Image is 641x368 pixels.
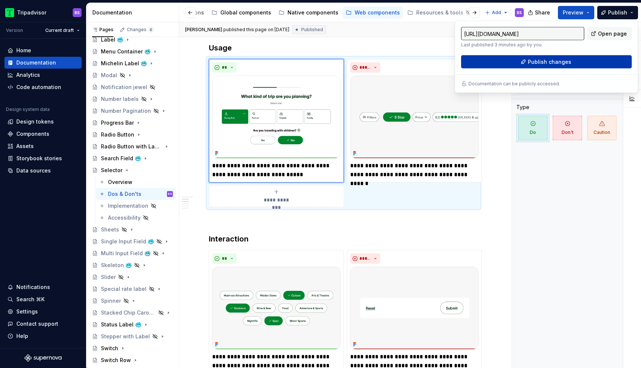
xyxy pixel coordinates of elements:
[516,114,549,142] button: Do
[517,10,522,16] div: BS
[6,27,23,33] div: Version
[89,34,176,46] a: Label 🥶
[6,106,50,112] div: Design system data
[598,30,627,37] span: Open page
[4,165,82,177] a: Data sources
[4,140,82,152] a: Assets
[101,321,141,328] div: Status Label 🥶
[101,262,132,269] div: Skeleton 🥶
[4,306,82,318] a: Settings
[101,107,151,115] div: Number Pagination
[16,332,28,340] div: Help
[585,114,618,142] button: Caution
[301,27,323,33] span: Published
[89,236,176,247] a: Single Input Field 🥶
[89,46,176,57] a: Menu Container 🥶
[276,7,341,19] a: Native components
[212,267,341,349] img: 00b80e6c-688d-46df-bff5-9b506d99e303.png
[553,116,582,140] span: Don't
[148,27,154,33] span: 6
[101,297,121,305] div: Spinner
[101,131,134,138] div: Radio Button
[75,10,80,16] div: BS
[5,8,14,17] img: 0ed0e8b8-9446-497d-bad0-376821b19aa5.png
[101,356,131,364] div: Switch Row
[108,178,132,186] div: Overview
[101,48,151,55] div: Menu Container 🥶
[127,27,154,33] div: Changes
[101,36,123,43] div: Label 🥶
[101,60,147,67] div: Michelin Label 🥶
[461,42,584,48] p: Last published 3 minutes ago by you.
[518,116,548,140] span: Do
[96,188,176,200] a: Dos & Don'tsBS
[212,76,341,158] img: 4963ca32-88a0-48dc-835c-02ca004cf7e4.png
[108,190,141,198] div: Dos & Don'ts
[17,9,46,16] div: Tripadvisor
[535,9,550,16] span: Share
[89,354,176,366] a: Switch Row
[89,93,176,105] a: Number labels
[101,273,116,281] div: Slider
[16,296,45,303] div: Search ⌘K
[101,72,117,79] div: Modal
[461,55,632,69] button: Publish changes
[516,103,529,111] div: Type
[89,295,176,307] a: Spinner
[37,5,334,20] div: Page tree
[16,283,50,291] div: Notifications
[101,143,162,150] div: Radio Button with Label
[492,10,501,16] span: Add
[89,69,176,81] a: Modal
[16,59,56,66] div: Documentation
[89,117,176,129] a: Progress Bar
[4,57,82,69] a: Documentation
[101,309,156,316] div: Stacked Chip Carousel 🥶
[404,7,474,19] a: Resources & tools
[1,4,85,20] button: TripadvisorBS
[89,81,176,93] a: Notification jewel
[4,81,82,93] a: Code automation
[483,7,510,18] button: Add
[101,95,139,103] div: Number labels
[108,202,148,210] div: Implementation
[4,281,82,293] button: Notifications
[469,81,560,87] p: Documentation can be publicly accessed.
[4,128,82,140] a: Components
[16,155,62,162] div: Storybook stories
[558,6,594,19] button: Preview
[101,83,147,91] div: Notification jewel
[16,130,49,138] div: Components
[16,71,40,79] div: Analytics
[16,47,31,54] div: Home
[16,167,51,174] div: Data sources
[350,76,479,158] img: d1a9a73d-2a70-446c-b36c-4a0239849ece.png
[108,214,141,221] div: Accessibility
[101,226,119,233] div: Sheets
[16,308,38,315] div: Settings
[551,114,584,142] button: Don't
[16,320,58,328] div: Contact support
[92,27,114,33] div: Pages
[89,105,176,117] a: Number Pagination
[209,234,478,244] h3: Interaction
[608,9,627,16] span: Publish
[4,318,82,330] button: Contact support
[563,9,584,16] span: Preview
[16,142,34,150] div: Assets
[101,155,141,162] div: Search Field 🥶
[101,250,151,257] div: Multi Input Field 🥶
[4,152,82,164] a: Storybook stories
[89,247,176,259] a: Multi Input Field 🥶
[209,43,478,53] h3: Usage
[89,259,176,271] a: Skeleton 🥶
[96,176,176,188] a: Overview
[96,200,176,212] a: Implementation
[16,83,61,91] div: Code automation
[343,7,403,19] a: Web components
[587,116,617,140] span: Caution
[223,27,289,33] div: published this page on [DATE]
[168,190,172,198] div: BS
[355,9,400,16] div: Web components
[416,9,463,16] div: Resources & tools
